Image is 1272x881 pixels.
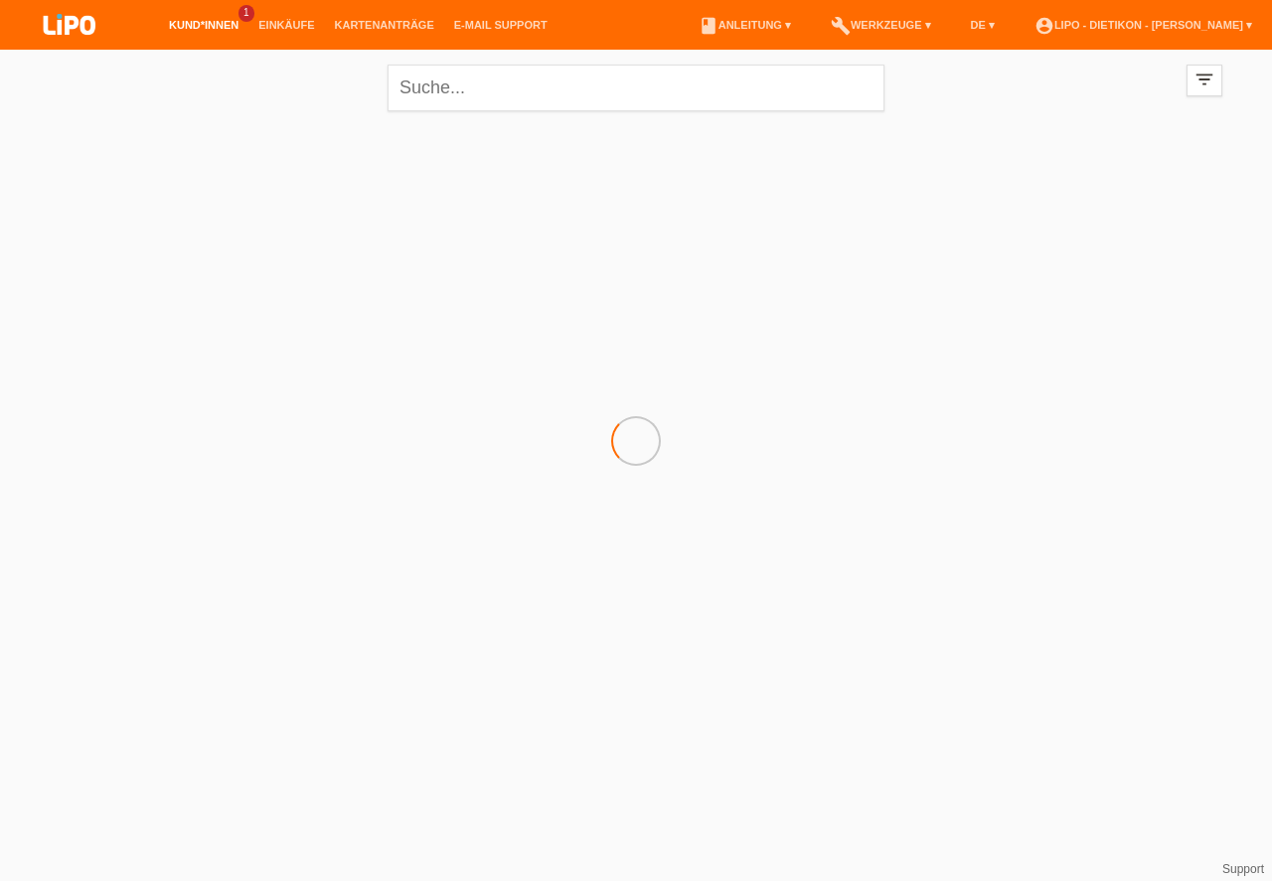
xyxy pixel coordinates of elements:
[821,19,941,31] a: buildWerkzeuge ▾
[1222,862,1264,876] a: Support
[961,19,1005,31] a: DE ▾
[159,19,248,31] a: Kund*innen
[388,65,884,111] input: Suche...
[238,5,254,22] span: 1
[1034,16,1054,36] i: account_circle
[20,41,119,56] a: LIPO pay
[689,19,801,31] a: bookAnleitung ▾
[831,16,851,36] i: build
[1193,69,1215,90] i: filter_list
[248,19,324,31] a: Einkäufe
[325,19,444,31] a: Kartenanträge
[444,19,557,31] a: E-Mail Support
[1025,19,1262,31] a: account_circleLIPO - Dietikon - [PERSON_NAME] ▾
[699,16,718,36] i: book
